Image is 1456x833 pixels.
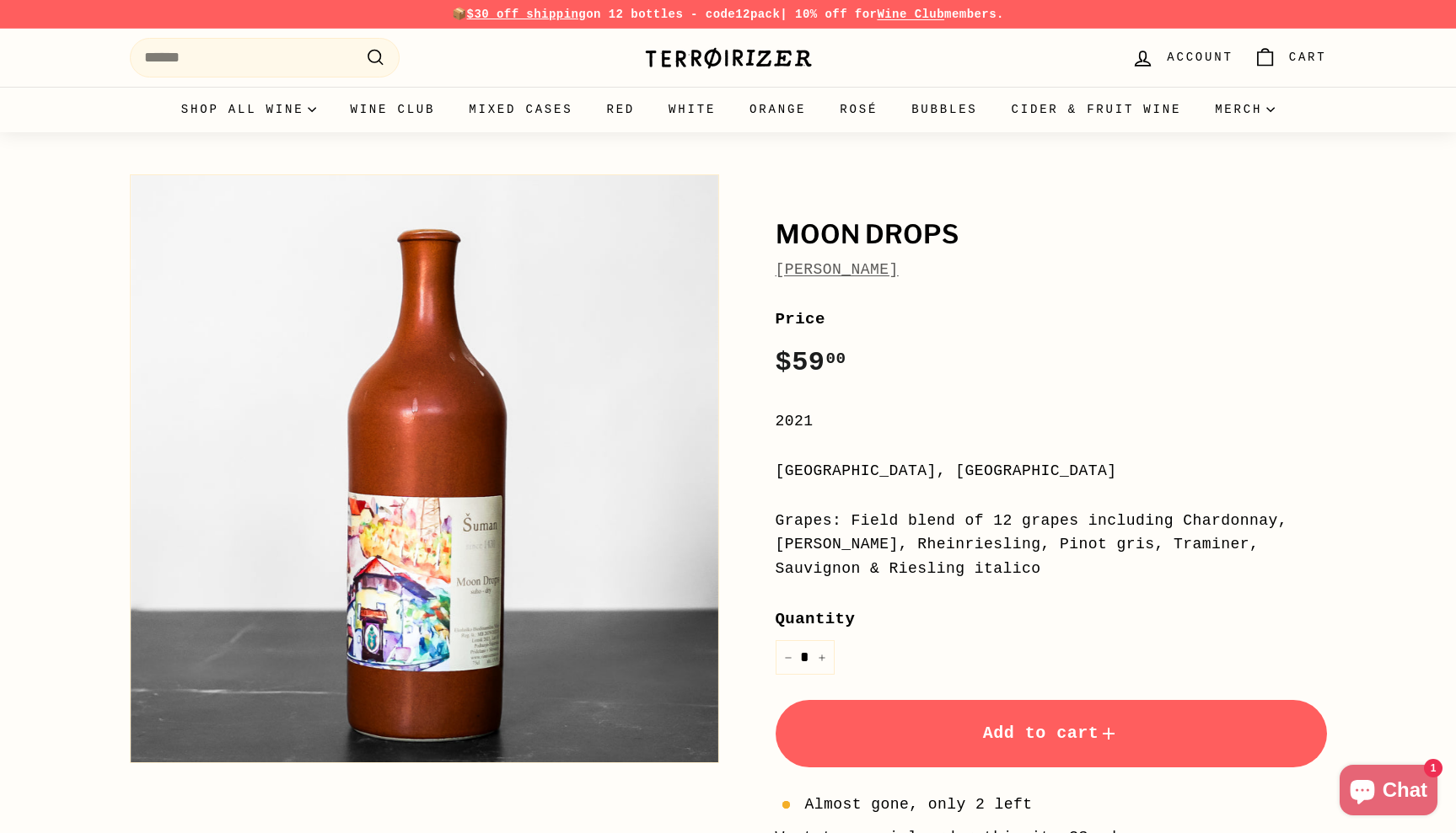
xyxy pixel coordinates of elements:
[1289,48,1327,67] span: Cart
[983,724,1120,743] span: Add to cart
[823,87,895,132] a: Rosé
[333,87,452,132] a: Wine Club
[735,8,780,21] strong: 12pack
[96,87,1361,132] div: Primary
[776,221,1327,249] h1: Moon Drops
[776,307,1327,332] label: Price
[776,606,1327,632] label: Quantity
[776,640,835,675] input: quantity
[825,350,846,368] sup: 00
[130,5,1327,24] p: 📦 on 12 bottles - code | 10% off for members.
[895,87,994,132] a: Bubbles
[776,409,1327,434] div: 2021
[877,8,944,21] a: Wine Club
[1121,33,1243,83] a: Account
[452,87,589,132] a: Mixed Cases
[1167,48,1233,67] span: Account
[776,640,801,675] button: Reduce item quantity by one
[164,87,334,132] summary: Shop all wine
[776,347,846,378] span: $59
[776,509,1327,581] div: Grapes: Field blend of 12 grapes including Chardonnay, [PERSON_NAME], Rheinriesling, Pinot gris, ...
[776,261,899,278] a: [PERSON_NAME]
[995,87,1199,132] a: Cider & Fruit Wine
[652,87,733,132] a: White
[733,87,823,132] a: Orange
[776,700,1327,767] button: Add to cart
[467,8,587,21] span: $30 off shipping
[776,459,1327,483] div: [GEOGRAPHIC_DATA], [GEOGRAPHIC_DATA]
[809,640,835,675] button: Increase item quantity by one
[1198,87,1292,132] summary: Merch
[805,793,1033,817] span: Almost gone, only 2 left
[1335,765,1443,820] inbox-online-store-chat: Shopify online store chat
[589,87,652,132] a: Red
[1244,33,1337,83] a: Cart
